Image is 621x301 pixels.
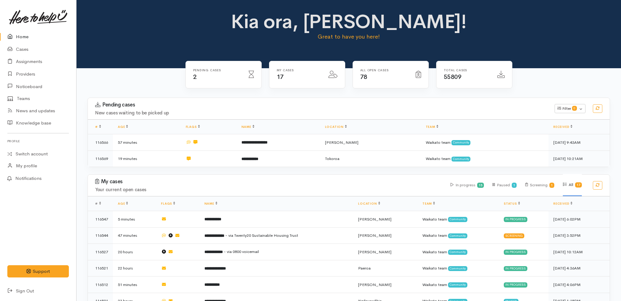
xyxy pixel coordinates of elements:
span: Community [448,266,467,271]
a: Location [325,125,347,129]
td: 116569 [88,150,113,167]
h4: New cases waiting to be picked up [95,110,547,116]
h6: Pending cases [193,69,241,72]
h6: My cases [277,69,321,72]
div: Screening [504,233,524,238]
span: [PERSON_NAME] [325,140,358,145]
td: 116512 [88,277,113,293]
a: Received [553,202,572,206]
div: In progress [451,174,484,196]
div: In progress [504,282,527,287]
div: Paused [492,174,517,196]
a: Team [422,202,435,206]
td: 116527 [88,244,113,260]
div: All [563,174,582,196]
td: Waikato team [417,277,499,293]
td: [DATE] 9:43AM [548,134,610,151]
a: Status [504,202,520,206]
td: Waikato team [417,244,499,260]
span: [PERSON_NAME] [358,233,391,238]
a: # [95,125,101,129]
a: Age [118,125,128,129]
a: Name [204,202,217,206]
span: Community [448,233,467,238]
button: Filter0 [555,104,585,113]
td: 116521 [88,260,113,277]
p: Great to have you here! [220,32,478,41]
span: Community [451,157,471,162]
td: [DATE] 4:06PM [548,277,610,293]
b: 1 [513,183,515,187]
span: Community [448,282,467,287]
td: 20 hours [113,244,156,260]
span: # [95,202,101,206]
td: Waikato team [417,260,499,277]
td: Waikato team [417,227,499,244]
td: 116544 [88,227,113,244]
span: [PERSON_NAME] [358,249,391,255]
a: Team [426,125,438,129]
td: [DATE] 10:21AM [548,150,610,167]
div: In progress [504,266,527,271]
div: Screening [525,174,555,196]
td: Waikato team [421,134,548,151]
td: [DATE] 4:36AM [548,260,610,277]
a: Received [553,125,572,129]
td: 47 minutes [113,227,156,244]
span: [PERSON_NAME] [358,217,391,222]
b: 17 [577,183,580,187]
span: Paeroa [358,266,371,271]
h3: Pending cases [95,102,547,108]
td: 22 hours [113,260,156,277]
td: 116566 [88,134,113,151]
button: Support [7,265,69,278]
a: Name [241,125,254,129]
div: In progress [504,217,527,222]
a: Flags [186,125,200,129]
td: 57 minutes [113,134,181,151]
td: Waikato team [417,211,499,228]
span: 0 [572,106,577,111]
b: 15 [479,183,482,187]
span: - via Twenty20 Sustainable Housing Trust [225,233,298,238]
a: Age [118,202,128,206]
a: Location [358,202,380,206]
h3: My cases [95,179,443,185]
h4: Your current open cases [95,187,443,192]
td: 5 minutes [113,211,156,228]
span: [PERSON_NAME] [358,282,391,287]
h1: Kia ora, [PERSON_NAME]! [220,11,478,32]
a: Flags [161,202,175,206]
h6: Total cases [444,69,490,72]
span: Tokoroa [325,156,339,161]
span: 17 [277,73,284,81]
span: Community [451,140,471,145]
td: 51 minutes [113,277,156,293]
span: Community [448,217,467,222]
h6: All Open cases [360,69,408,72]
td: [DATE] 10:12AM [548,244,610,260]
td: [DATE] 6:02PM [548,211,610,228]
span: 78 [360,73,367,81]
span: 55809 [444,73,462,81]
div: In progress [504,250,527,255]
b: 1 [551,183,553,187]
span: Community [448,250,467,255]
td: 116547 [88,211,113,228]
span: 2 [193,73,197,81]
span: - via 0800 voicemail [224,249,259,254]
td: 19 minutes [113,150,181,167]
h6: Profile [7,137,69,145]
td: [DATE] 3:52PM [548,227,610,244]
td: Waikato team [421,150,548,167]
